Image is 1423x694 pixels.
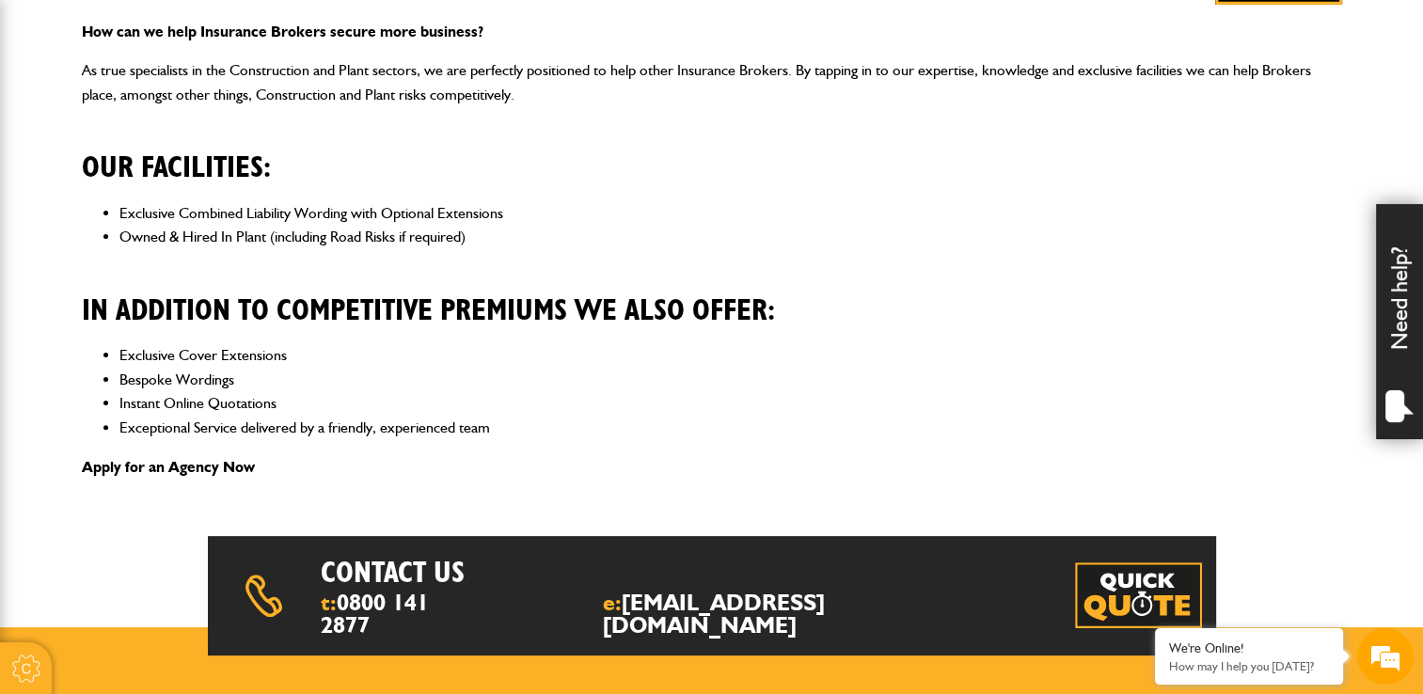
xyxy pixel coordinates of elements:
h2: In addition to competitive premiums we also offer: [82,264,1342,328]
img: d_20077148190_company_1631870298795_20077148190 [32,104,79,131]
div: Minimize live chat window [308,9,354,55]
img: Quick Quote [1075,562,1202,628]
li: Exceptional Service delivered by a friendly, experienced team [119,416,1342,440]
textarea: Type your message and hit 'Enter' [24,340,343,530]
span: t: [321,591,445,637]
li: Exclusive Cover Extensions [119,343,1342,368]
a: Get your insurance quote in just 2-minutes [1075,562,1202,628]
div: Need help? [1376,204,1423,439]
span: e: [603,591,919,637]
p: As true specialists in the Construction and Plant sectors, we are perfectly positioned to help ot... [82,58,1342,106]
a: 0800 141 2877 [321,589,429,639]
input: Enter your last name [24,174,343,215]
p: How can we help Insurance Brokers secure more business? [82,20,1342,44]
input: Enter your phone number [24,285,343,326]
li: Owned & Hired In Plant (including Road Risks if required) [119,225,1342,249]
div: We're Online! [1169,640,1329,656]
li: Exclusive Combined Liability Wording with Optional Extensions [119,201,1342,226]
p: How may I help you today? [1169,659,1329,673]
input: Enter your email address [24,229,343,271]
a: Apply for an Agency Now [82,458,255,476]
h2: Our facilities: [82,121,1342,185]
em: Start Chat [256,545,341,571]
li: Instant Online Quotations [119,391,1342,416]
a: [EMAIL_ADDRESS][DOMAIN_NAME] [603,589,825,639]
h2: Contact us [321,555,762,591]
li: Bespoke Wordings [119,368,1342,392]
div: Chat with us now [98,105,316,130]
